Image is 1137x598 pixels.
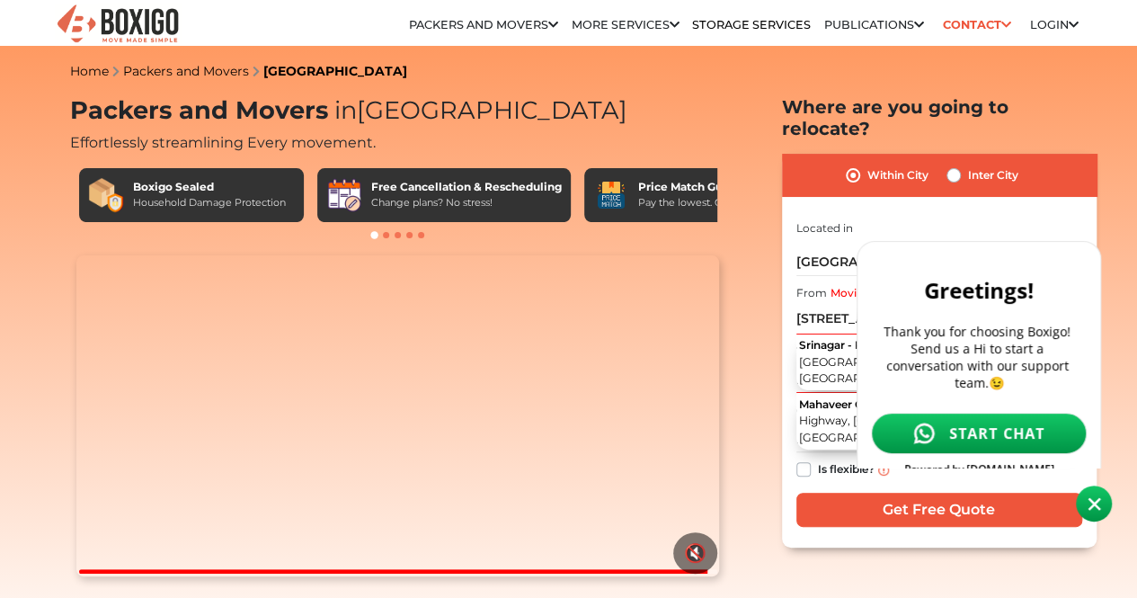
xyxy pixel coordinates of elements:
span: in [334,95,357,125]
span: Powered by [55,228,114,243]
input: Select Building or Nearest Landmark [796,303,1082,335]
span: Srinagar - Kanyakumari Highway, [GEOGRAPHIC_DATA], [GEOGRAPHIC_DATA], [GEOGRAPHIC_DATA] [799,397,1051,444]
a: Home [70,63,109,79]
button: Mahaveer Celesse Srinagar - Kanyakumari Highway, [GEOGRAPHIC_DATA], [GEOGRAPHIC_DATA], [GEOGRAPHI... [796,393,1082,449]
a: More services [572,18,680,31]
a: Contact [937,11,1017,39]
p: Thank you for choosing Boxigo! Send us a Hi to start a conversation with our support team.😉 [22,89,237,157]
img: close.svg [238,30,252,43]
img: whatsapp-icon.svg [64,189,85,210]
label: From [796,285,827,301]
label: Located in [796,220,853,237]
button: Srinagar - Kanyakumari Highway BabulKheda, [GEOGRAPHIC_DATA], [GEOGRAPHIC_DATA], [GEOGRAPHIC_DATA] [796,335,1082,390]
a: Storage Services [692,18,811,31]
img: Boxigo [55,3,181,47]
div: Household Damage Protection [133,195,286,210]
img: Price Match Guarantee [593,177,629,213]
a: Packers and Movers [409,18,558,31]
span: BabulKheda, [GEOGRAPHIC_DATA], [GEOGRAPHIC_DATA], [GEOGRAPHIC_DATA] [799,338,1053,385]
div: Free Cancellation & Rescheduling [371,179,562,195]
span: [GEOGRAPHIC_DATA] [328,95,627,125]
a: START CHAT [22,179,237,220]
span: Srinagar - Kanyakumari Highway [799,338,980,352]
a: Login [1029,18,1078,31]
a: [GEOGRAPHIC_DATA] [263,63,407,79]
div: Price Match Guarantee [638,179,775,195]
input: Get Free Quote [796,493,1082,527]
span: START CHAT [100,190,196,210]
a: Publications [824,18,924,31]
label: Is flexible? [818,459,875,478]
a: [DOMAIN_NAME] [117,228,205,243]
button: 🔇 [673,532,717,574]
img: Free Cancellation & Rescheduling [326,177,362,213]
h2: Where are you going to relocate? [782,96,1097,139]
div: Pay the lowest. Guaranteed! [638,195,775,210]
a: Packers and Movers [123,63,249,79]
div: Boxigo Sealed [133,179,286,195]
video: Your browser does not support the video tag. [76,255,719,577]
label: Moving From and To cannot be the same [831,285,1053,301]
span: [GEOGRAPHIC_DATA] [796,254,936,270]
h1: Packers and Movers [70,96,726,126]
h2: Greetings! [22,41,237,71]
img: Boxigo Sealed [88,177,124,213]
span: Effortlessly streamlining Every movement. [70,134,376,151]
span: Mahaveer Celesse [799,397,895,411]
div: Change plans? No stress! [371,195,562,210]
